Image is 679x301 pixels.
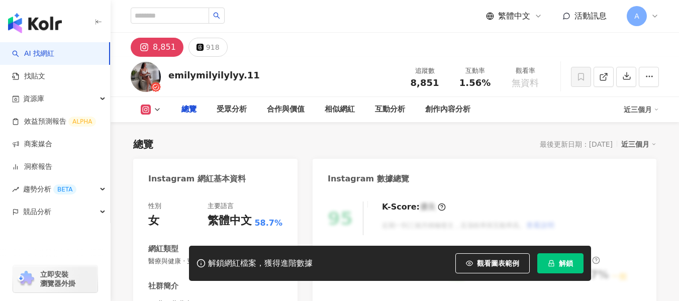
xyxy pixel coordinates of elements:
[153,40,176,54] div: 8,851
[12,162,52,172] a: 洞察報告
[375,104,405,116] div: 互動分析
[131,62,161,92] img: KOL Avatar
[148,281,178,291] div: 社群簡介
[537,253,584,273] button: 解鎖
[254,218,282,229] span: 58.7%
[12,139,52,149] a: 商案媒合
[328,173,409,184] div: Instagram 數據總覽
[131,38,183,57] button: 8,851
[12,117,96,127] a: 效益預測報告ALPHA
[206,40,220,54] div: 918
[477,259,519,267] span: 觀看圖表範例
[382,202,446,213] div: K-Score :
[13,265,98,292] a: chrome extension立即安裝 瀏覽器外掛
[53,184,76,194] div: BETA
[267,104,305,116] div: 合作與價值
[456,66,494,76] div: 互動率
[133,137,153,151] div: 總覽
[325,104,355,116] div: 相似網紅
[411,77,439,88] span: 8,851
[624,102,659,118] div: 近三個月
[12,71,45,81] a: 找貼文
[40,270,75,288] span: 立即安裝 瀏覽器外掛
[217,104,247,116] div: 受眾分析
[634,11,639,22] span: A
[498,11,530,22] span: 繁體中文
[425,104,470,116] div: 創作內容分析
[23,87,44,110] span: 資源庫
[406,66,444,76] div: 追蹤數
[512,78,539,88] span: 無資料
[12,186,19,193] span: rise
[12,49,54,59] a: searchAI 找網紅
[23,200,51,223] span: 競品分析
[16,271,36,287] img: chrome extension
[23,178,76,200] span: 趨勢分析
[540,140,613,148] div: 最後更新日期：[DATE]
[8,13,62,33] img: logo
[459,78,491,88] span: 1.56%
[148,244,178,254] div: 網紅類型
[181,104,197,116] div: 總覽
[148,202,161,211] div: 性別
[574,11,607,21] span: 活動訊息
[621,138,656,151] div: 近三個月
[455,253,530,273] button: 觀看圖表範例
[168,69,260,81] div: emilymilyilylyy.11
[208,202,234,211] div: 主要語言
[188,38,228,57] button: 918
[148,173,246,184] div: Instagram 網紅基本資料
[506,66,544,76] div: 觀看率
[148,213,159,229] div: 女
[208,213,252,229] div: 繁體中文
[213,12,220,19] span: search
[208,258,313,269] div: 解鎖網紅檔案，獲得進階數據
